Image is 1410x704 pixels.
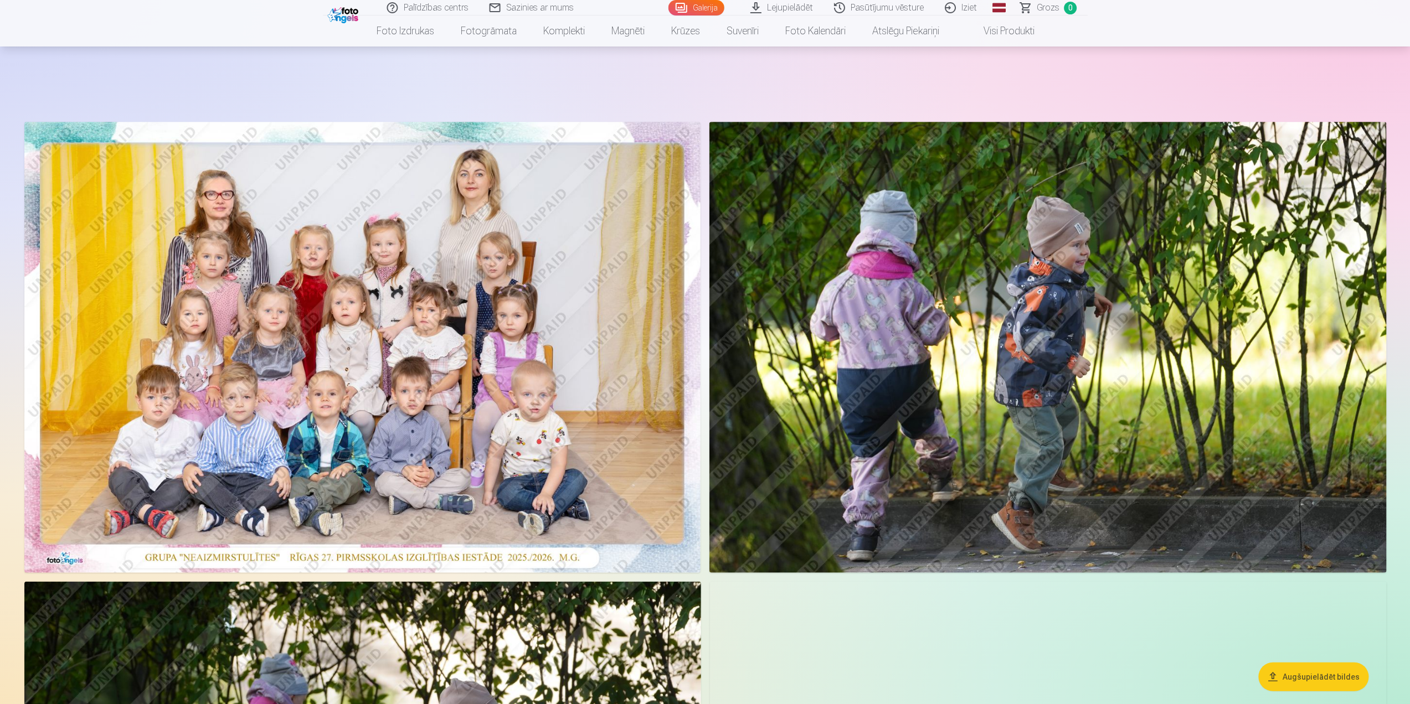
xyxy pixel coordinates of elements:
[952,15,1047,46] a: Visi produkti
[1063,2,1076,14] span: 0
[1036,1,1059,14] span: Grozs
[447,15,530,46] a: Fotogrāmata
[598,15,658,46] a: Magnēti
[1258,662,1368,691] button: Augšupielādēt bildes
[713,15,772,46] a: Suvenīri
[772,15,859,46] a: Foto kalendāri
[530,15,598,46] a: Komplekti
[363,15,447,46] a: Foto izdrukas
[327,4,361,23] img: /fa1
[658,15,713,46] a: Krūzes
[859,15,952,46] a: Atslēgu piekariņi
